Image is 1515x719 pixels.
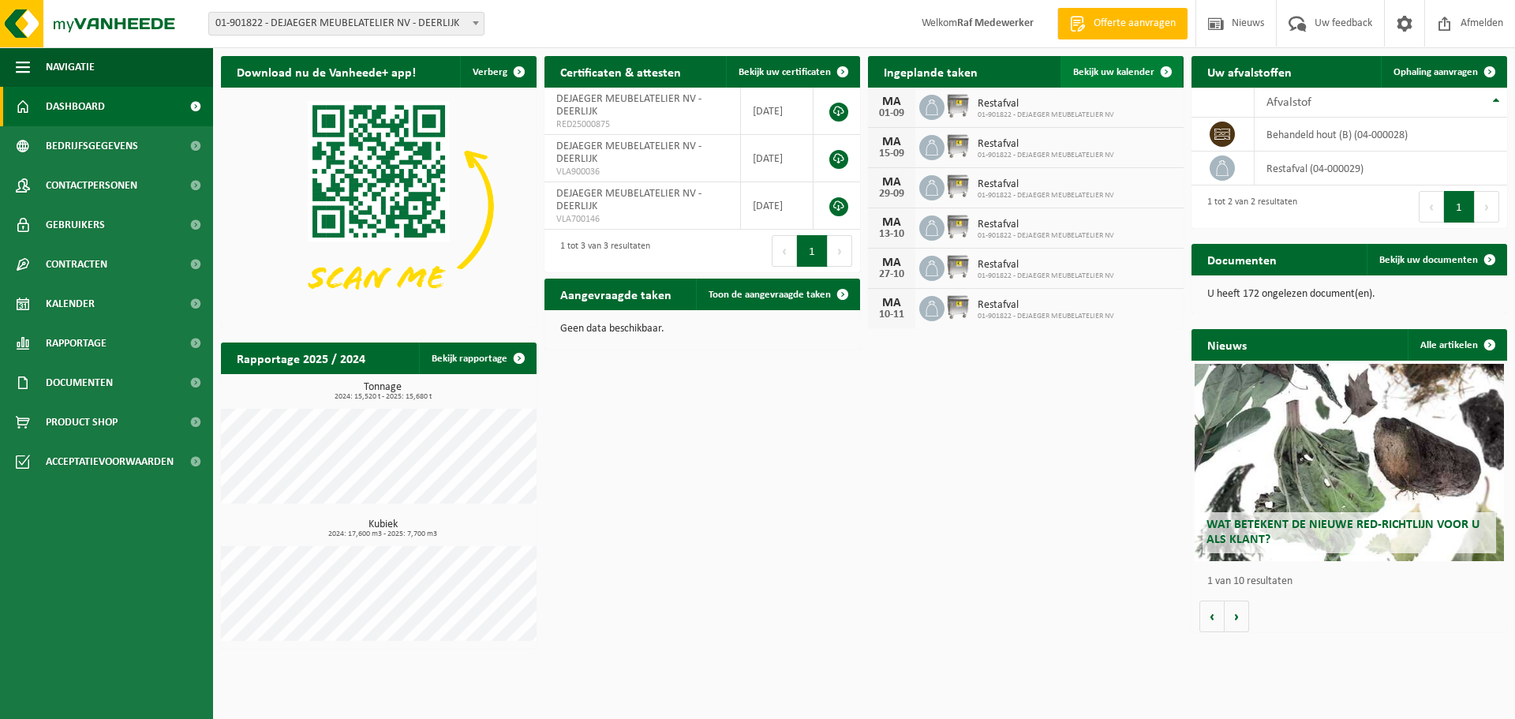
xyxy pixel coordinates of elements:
[945,133,971,159] img: WB-1100-GAL-GY-02
[46,47,95,87] span: Navigatie
[46,442,174,481] span: Acceptatievoorwaarden
[229,530,537,538] span: 2024: 17,600 m3 - 2025: 7,700 m3
[876,189,907,200] div: 29-09
[552,234,650,268] div: 1 tot 3 van 3 resultaten
[945,294,971,320] img: WB-1100-GAL-GY-02
[419,343,535,374] a: Bekijk rapportage
[957,17,1034,29] strong: Raf Medewerker
[1367,244,1506,275] a: Bekijk uw documenten
[229,393,537,401] span: 2024: 15,520 t - 2025: 15,680 t
[797,235,828,267] button: 1
[1073,67,1154,77] span: Bekijk uw kalender
[1381,56,1506,88] a: Ophaling aanvragen
[1191,244,1292,275] h2: Documenten
[739,67,831,77] span: Bekijk uw certificaten
[978,219,1114,231] span: Restafval
[945,173,971,200] img: WB-1100-GAL-GY-02
[1195,364,1504,561] a: Wat betekent de nieuwe RED-richtlijn voor u als klant?
[1207,289,1491,300] p: U heeft 172 ongelezen document(en).
[978,259,1114,271] span: Restafval
[978,191,1114,200] span: 01-901822 - DEJAEGER MEUBELATELIER NV
[46,324,107,363] span: Rapportage
[46,403,118,442] span: Product Shop
[46,126,138,166] span: Bedrijfsgegevens
[1199,189,1297,224] div: 1 tot 2 van 2 resultaten
[229,519,537,538] h3: Kubiek
[945,92,971,119] img: WB-1100-GAL-GY-02
[868,56,993,87] h2: Ingeplande taken
[978,151,1114,160] span: 01-901822 - DEJAEGER MEUBELATELIER NV
[221,88,537,324] img: Download de VHEPlus App
[544,56,697,87] h2: Certificaten & attesten
[978,271,1114,281] span: 01-901822 - DEJAEGER MEUBELATELIER NV
[1408,329,1506,361] a: Alle artikelen
[46,284,95,324] span: Kalender
[978,231,1114,241] span: 01-901822 - DEJAEGER MEUBELATELIER NV
[945,213,971,240] img: WB-1100-GAL-GY-02
[1225,601,1249,632] button: Volgende
[1199,601,1225,632] button: Vorige
[556,93,701,118] span: DEJAEGER MEUBELATELIER NV - DEERLIJK
[556,188,701,212] span: DEJAEGER MEUBELATELIER NV - DEERLIJK
[46,87,105,126] span: Dashboard
[1393,67,1478,77] span: Ophaling aanvragen
[209,13,484,35] span: 01-901822 - DEJAEGER MEUBELATELIER NV - DEERLIJK
[978,110,1114,120] span: 01-901822 - DEJAEGER MEUBELATELIER NV
[46,363,113,403] span: Documenten
[221,56,432,87] h2: Download nu de Vanheede+ app!
[46,205,105,245] span: Gebruikers
[1060,56,1182,88] a: Bekijk uw kalender
[556,213,728,226] span: VLA700146
[978,312,1114,321] span: 01-901822 - DEJAEGER MEUBELATELIER NV
[726,56,858,88] a: Bekijk uw certificaten
[876,229,907,240] div: 13-10
[876,297,907,309] div: MA
[1379,255,1478,265] span: Bekijk uw documenten
[544,279,687,309] h2: Aangevraagde taken
[978,98,1114,110] span: Restafval
[876,216,907,229] div: MA
[709,290,831,300] span: Toon de aangevraagde taken
[741,135,814,182] td: [DATE]
[1444,191,1475,223] button: 1
[876,95,907,108] div: MA
[876,257,907,269] div: MA
[978,138,1114,151] span: Restafval
[772,235,797,267] button: Previous
[1090,16,1180,32] span: Offerte aanvragen
[1191,329,1262,360] h2: Nieuws
[473,67,507,77] span: Verberg
[1266,96,1311,109] span: Afvalstof
[1475,191,1499,223] button: Next
[1207,576,1499,587] p: 1 van 10 resultaten
[978,178,1114,191] span: Restafval
[876,309,907,320] div: 10-11
[945,253,971,280] img: WB-1100-GAL-GY-02
[1419,191,1444,223] button: Previous
[876,108,907,119] div: 01-09
[696,279,858,310] a: Toon de aangevraagde taken
[556,118,728,131] span: RED25000875
[46,166,137,205] span: Contactpersonen
[208,12,484,36] span: 01-901822 - DEJAEGER MEUBELATELIER NV - DEERLIJK
[1255,118,1507,152] td: behandeld hout (B) (04-000028)
[221,343,381,373] h2: Rapportage 2025 / 2024
[978,299,1114,312] span: Restafval
[1206,519,1479,546] span: Wat betekent de nieuwe RED-richtlijn voor u als klant?
[229,382,537,401] h3: Tonnage
[1255,152,1507,185] td: restafval (04-000029)
[876,136,907,148] div: MA
[741,182,814,230] td: [DATE]
[876,148,907,159] div: 15-09
[46,245,107,284] span: Contracten
[560,324,844,335] p: Geen data beschikbaar.
[460,56,535,88] button: Verberg
[828,235,852,267] button: Next
[1057,8,1188,39] a: Offerte aanvragen
[556,166,728,178] span: VLA900036
[876,269,907,280] div: 27-10
[556,140,701,165] span: DEJAEGER MEUBELATELIER NV - DEERLIJK
[741,88,814,135] td: [DATE]
[1191,56,1307,87] h2: Uw afvalstoffen
[876,176,907,189] div: MA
